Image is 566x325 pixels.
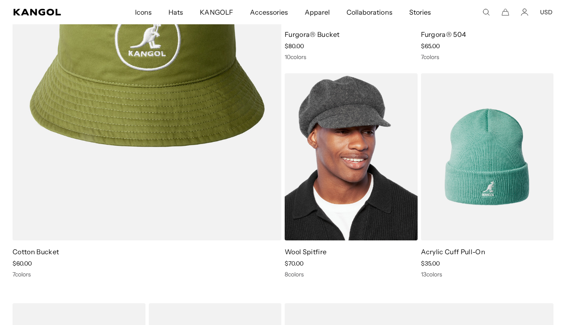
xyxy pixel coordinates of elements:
img: Wool Spitfire [285,73,418,240]
span: $65.00 [421,42,440,50]
span: $35.00 [421,260,440,267]
div: 10 colors [285,53,418,61]
a: Account [521,8,528,16]
span: $80.00 [285,42,304,50]
a: Wool Spitfire [285,248,326,256]
button: USD [540,8,553,16]
summary: Search here [482,8,490,16]
a: Acrylic Cuff Pull-On [421,248,485,256]
div: 7 colors [13,271,281,278]
button: Cart [502,8,509,16]
span: $60.00 [13,260,32,267]
div: 7 colors [421,53,554,61]
a: Furgora® Bucket [285,30,340,39]
a: Kangol [13,9,89,15]
div: 8 colors [285,271,418,278]
span: $70.00 [285,260,303,267]
div: 13 colors [421,271,554,278]
img: Acrylic Cuff Pull-On [421,73,554,240]
a: Cotton Bucket [13,248,59,256]
a: Furgora® 504 [421,30,467,39]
